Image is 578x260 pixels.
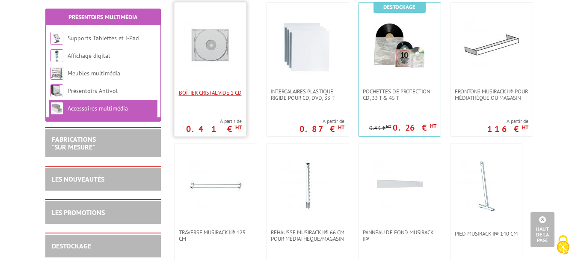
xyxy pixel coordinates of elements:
[552,234,574,256] img: Cookies (fenêtre modale)
[50,49,63,62] img: Affichage digital
[462,15,522,75] img: Frontons Musirack II® pour médiathèque ou magasin
[338,124,344,131] sup: HT
[386,123,391,129] sup: HT
[52,135,96,151] a: FABRICATIONS"Sur Mesure"
[175,90,246,96] a: Boîtier cristal vide 1 CD
[271,88,344,101] span: Intercalaires plastique rigide pour CD, DVD, 33 T
[52,242,91,250] a: DESTOCKAGE
[278,156,338,216] img: Rehausse Musirack II® 66 cm pour médiathèque/magasin
[267,229,349,242] a: Rehausse Musirack II® 66 cm pour médiathèque/magasin
[451,88,533,101] a: Frontons Musirack II® pour médiathèque ou magasin
[68,52,110,60] a: Affichage digital
[68,105,128,112] a: Accessoires multimédia
[179,229,252,242] span: Traverse Musirack II® 125 cm
[235,124,242,131] sup: HT
[50,67,63,80] img: Meubles multimédia
[487,118,528,125] span: A partir de
[179,90,242,96] span: Boîtier cristal vide 1 CD
[522,124,528,131] sup: HT
[299,126,344,131] p: 0.87 €
[50,32,63,45] img: Supports Tablettes et i-Pad
[52,208,105,217] a: LES PROMOTIONS
[455,230,518,237] span: Pied Musirack II® 140 cm
[451,230,522,237] a: Pied Musirack II® 140 cm
[531,212,554,247] a: Haut de la page
[68,34,139,42] a: Supports Tablettes et i-Pad
[186,126,242,131] p: 0.41 €
[175,229,257,242] a: Traverse Musirack II® 125 cm
[369,125,391,131] p: 0.43 €
[299,118,344,125] span: A partir de
[430,123,436,130] sup: HT
[363,88,436,101] span: Pochettes de protection CD, 33 T & 45 T
[456,156,516,216] img: Pied Musirack II® 140 cm
[548,231,578,260] button: Cookies (fenêtre modale)
[370,15,430,75] img: Pochettes de protection CD, 33 T & 45 T
[52,175,104,183] a: LES NOUVEAUTÉS
[50,84,63,97] img: Présentoirs Antivol
[359,229,441,242] a: Panneau de fond Musirack II®
[50,102,63,115] img: Accessoires multimédia
[393,125,436,130] p: 0.26 €
[383,3,415,11] b: Destockage
[278,15,338,75] img: Intercalaires plastique rigide pour CD, DVD, 33 T
[271,229,344,242] span: Rehausse Musirack II® 66 cm pour médiathèque/magasin
[68,87,118,95] a: Présentoirs Antivol
[180,15,240,75] img: Boîtier cristal vide 1 CD
[359,88,441,101] a: Pochettes de protection CD, 33 T & 45 T
[68,69,120,77] a: Meubles multimédia
[68,13,137,21] a: Présentoirs Multimédia
[487,126,528,131] p: 116 €
[186,156,246,216] img: Traverse Musirack II® 125 cm
[267,88,349,101] a: Intercalaires plastique rigide pour CD, DVD, 33 T
[370,156,430,216] img: Panneau de fond Musirack II®
[186,118,242,125] span: A partir de
[455,88,528,101] span: Frontons Musirack II® pour médiathèque ou magasin
[363,229,436,242] span: Panneau de fond Musirack II®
